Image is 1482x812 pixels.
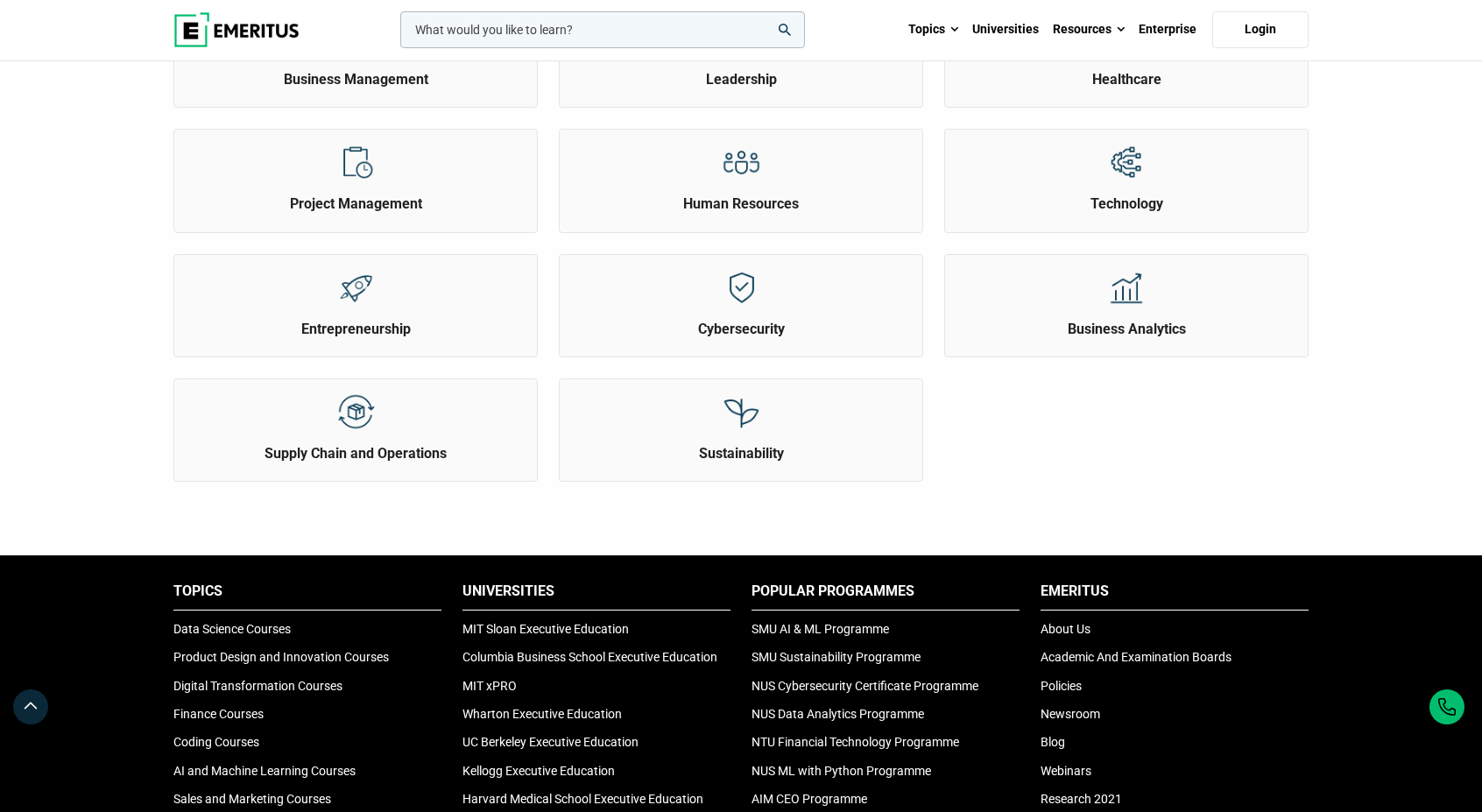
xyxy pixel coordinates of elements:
a: Login [1212,11,1309,48]
img: Explore Topics [336,268,376,307]
a: MIT xPRO [462,679,517,693]
a: Product Design and Innovation Courses [173,650,389,664]
h2: Business Management [179,70,533,89]
img: Explore Topics [722,268,761,307]
a: Finance Courses [173,707,264,721]
h2: Technology [949,194,1303,214]
a: Explore Topics Cybersecurity [560,255,922,339]
a: Academic And Examination Boards [1041,650,1231,664]
h2: Leadership [564,70,918,89]
h2: Human Resources [564,194,918,214]
h2: Project Management [179,194,533,214]
h2: Entrepreneurship [179,320,533,339]
a: SMU Sustainability Programme [752,650,921,664]
h2: Supply Chain and Operations [179,444,533,463]
a: NTU Financial Technology Programme [752,735,959,749]
h2: Healthcare [949,70,1303,89]
a: NUS Cybersecurity Certificate Programme [752,679,978,693]
a: Explore Topics Entrepreneurship [174,255,537,339]
a: AI and Machine Learning Courses [173,764,356,778]
a: Webinars [1041,764,1091,778]
a: UC Berkeley Executive Education [462,735,639,749]
a: Explore Topics Technology [945,130,1308,214]
img: Explore Topics [336,143,376,182]
a: About Us [1041,622,1090,636]
a: SMU AI & ML Programme [752,622,889,636]
h2: Business Analytics [949,320,1303,339]
a: NUS ML with Python Programme [752,764,931,778]
input: woocommerce-product-search-field-0 [400,11,805,48]
a: Policies [1041,679,1082,693]
a: Harvard Medical School Executive Education [462,792,703,806]
a: AIM CEO Programme [752,792,867,806]
a: Digital Transformation Courses [173,679,342,693]
img: Explore Topics [722,143,761,182]
a: NUS Data Analytics Programme [752,707,924,721]
a: Explore Topics Human Resources [560,130,922,214]
a: Columbia Business School Executive Education [462,650,717,664]
a: Research 2021 [1041,792,1122,806]
a: Explore Topics Sustainability [560,379,922,463]
img: Explore Topics [336,392,376,432]
img: Explore Topics [1107,268,1147,307]
h2: Sustainability [564,444,918,463]
a: Explore Topics Business Analytics [945,255,1308,339]
a: Explore Topics Supply Chain and Operations [174,379,537,463]
a: MIT Sloan Executive Education [462,622,629,636]
img: Explore Topics [1107,143,1147,182]
a: Wharton Executive Education [462,707,622,721]
a: Data Science Courses [173,622,291,636]
img: Explore Topics [722,392,761,432]
a: Blog [1041,735,1065,749]
a: Kellogg Executive Education [462,764,615,778]
h2: Cybersecurity [564,320,918,339]
a: Coding Courses [173,735,259,749]
a: Explore Topics Project Management [174,130,537,214]
a: Sales and Marketing Courses [173,792,331,806]
a: Newsroom [1041,707,1100,721]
